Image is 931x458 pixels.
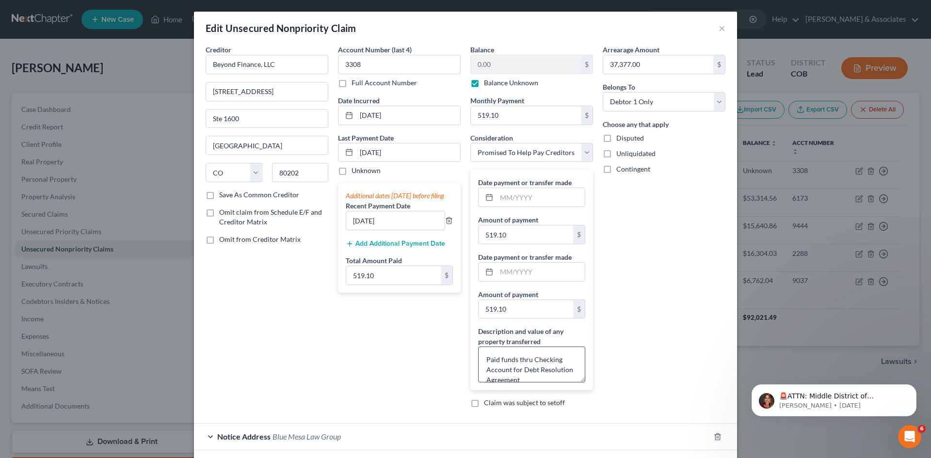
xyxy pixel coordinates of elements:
span: Creditor [206,46,231,54]
label: Save As Common Creditor [219,190,299,200]
input: 0.00 [479,225,573,244]
input: MM/YYYY [497,263,585,281]
label: Date payment or transfer made [478,177,572,188]
label: Total Amount Paid [346,255,402,266]
input: Enter address... [206,82,328,101]
span: Claim was subject to setoff [484,398,565,407]
div: $ [441,266,452,284]
label: Amount of payment [478,289,538,300]
label: Amount of payment [478,215,538,225]
span: Belongs To [603,83,635,91]
div: $ [573,300,585,318]
div: $ [581,106,593,125]
label: Full Account Number [352,78,417,88]
label: Account Number (last 4) [338,45,412,55]
input: Search creditor by name... [206,55,328,74]
label: Recent Payment Date [346,201,410,211]
span: Notice Address [217,432,271,441]
iframe: Intercom live chat [898,425,921,448]
label: Unknown [352,166,381,175]
div: $ [581,55,593,74]
input: 0.00 [471,106,581,125]
input: MM/DD/YYYY [356,106,460,125]
span: Unliquidated [616,149,656,158]
input: XXXX [338,55,461,74]
input: MM/DD/YYYY [356,143,460,162]
label: Description and value of any property transferred [478,326,585,347]
span: Contingent [616,165,650,173]
label: Last Payment Date [338,133,394,143]
div: Edit Unsecured Nonpriority Claim [206,21,356,35]
div: $ [573,225,585,244]
label: Balance Unknown [484,78,538,88]
label: Date Incurred [338,95,380,106]
span: Omit claim from Schedule E/F and Creditor Matrix [219,208,322,226]
input: 0.00 [471,55,581,74]
label: Balance [470,45,494,55]
button: × [719,22,725,34]
input: Enter zip... [272,163,329,182]
label: Choose any that apply [603,119,669,129]
input: -- [346,211,445,230]
label: Date payment or transfer made [478,252,572,262]
input: 0.00 [479,300,573,318]
div: Additional dates [DATE] before filing [346,191,453,201]
iframe: Intercom notifications message [737,364,931,432]
label: Consideration [470,133,513,143]
div: $ [713,55,725,74]
label: Arrearage Amount [603,45,659,55]
input: Apt, Suite, etc... [206,110,328,128]
span: 6 [918,425,926,433]
input: MM/YYYY [497,188,585,206]
button: Add Additional Payment Date [346,240,445,248]
span: Omit from Creditor Matrix [219,235,301,243]
input: Enter city... [206,136,328,155]
label: Monthly Payment [470,95,524,106]
input: 0.00 [346,266,441,284]
span: Blue Mesa Law Group [273,432,341,441]
span: Disputed [616,134,644,142]
input: 0.00 [603,55,713,74]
